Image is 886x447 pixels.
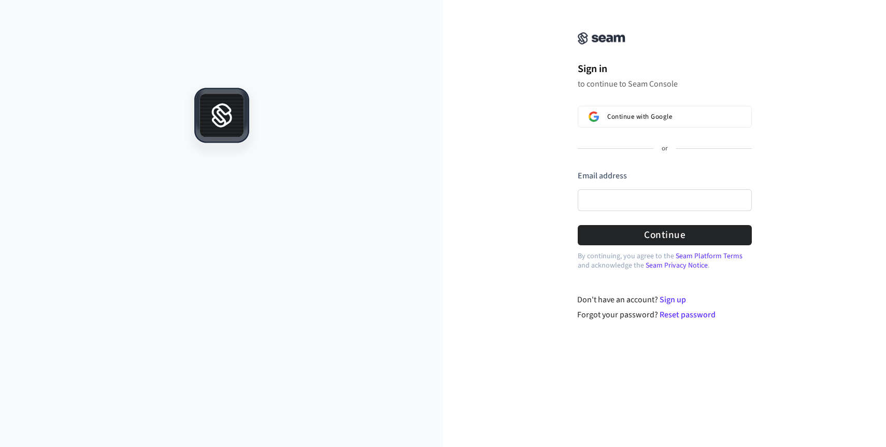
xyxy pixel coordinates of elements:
p: By continuing, you agree to the and acknowledge the . [578,252,752,270]
h1: Sign in [578,61,752,77]
button: Sign in with GoogleContinue with Google [578,106,752,128]
a: Seam Platform Terms [676,251,742,261]
div: Don't have an account? [577,294,752,306]
button: Continue [578,225,752,245]
a: Seam Privacy Notice [646,260,708,271]
p: or [662,144,668,153]
img: Sign in with Google [589,111,599,122]
label: Email address [578,170,627,181]
p: to continue to Seam Console [578,79,752,89]
a: Sign up [660,294,686,305]
span: Continue with Google [607,113,672,121]
a: Reset password [660,309,716,320]
div: Forgot your password? [577,309,752,321]
img: Seam Console [578,32,625,45]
